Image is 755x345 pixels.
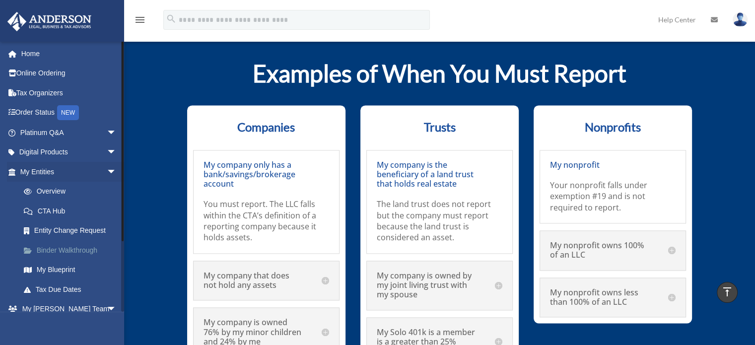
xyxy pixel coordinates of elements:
[377,199,502,243] p: The land trust does not report but the company must report because the land trust is considered a...
[550,180,676,213] p: Your nonprofit falls under exemption #19 and is not required to report.
[7,44,132,64] a: Home
[204,271,329,290] h5: My company that does not hold any assets
[134,14,146,26] i: menu
[204,199,329,243] p: You must report. The LLC falls within the CTA’s definition of a reporting company because it hold...
[733,12,748,27] img: User Pic
[204,160,329,189] h5: My company only has a bank/savings/brokerage account
[107,142,127,163] span: arrow_drop_down
[550,160,676,170] h5: My nonprofit
[366,121,513,138] h2: Trusts
[57,105,79,120] div: NEW
[7,64,132,83] a: Online Ordering
[7,299,132,319] a: My [PERSON_NAME] Teamarrow_drop_down
[107,123,127,143] span: arrow_drop_down
[7,142,132,162] a: Digital Productsarrow_drop_down
[187,59,692,93] h2: Examples of When You Must Report
[166,13,177,24] i: search
[377,271,502,300] h5: My company is owned by my joint living trust with my spouse
[107,299,127,320] span: arrow_drop_down
[7,83,132,103] a: Tax Organizers
[14,201,127,221] a: CTA Hub
[377,160,502,189] h5: My company is the beneficiary of a land trust that holds real estate
[14,240,132,260] a: Binder Walkthrough
[134,17,146,26] a: menu
[14,182,132,202] a: Overview
[14,260,132,280] a: My Blueprint
[717,282,738,303] a: vertical_align_top
[107,162,127,182] span: arrow_drop_down
[721,286,733,298] i: vertical_align_top
[550,241,676,260] h5: My nonprofit owns 100% of an LLC
[4,12,94,31] img: Anderson Advisors Platinum Portal
[550,288,676,307] h5: My nonprofit owns less than 100% of an LLC
[540,121,686,138] h2: Nonprofits
[7,103,132,123] a: Order StatusNEW
[193,121,340,138] h2: Companies
[7,123,132,142] a: Platinum Q&Aarrow_drop_down
[14,279,132,299] a: Tax Due Dates
[14,221,132,241] a: Entity Change Request
[7,162,132,182] a: My Entitiesarrow_drop_down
